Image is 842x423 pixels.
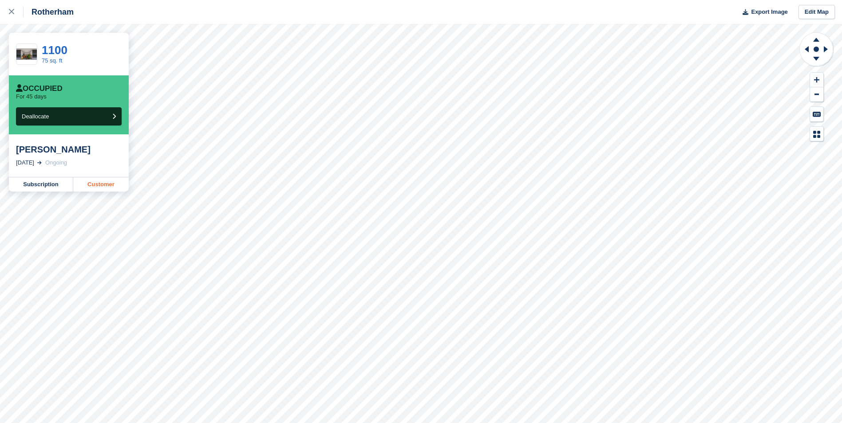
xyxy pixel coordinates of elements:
[810,87,823,102] button: Zoom Out
[42,57,62,64] a: 75 sq. ft
[810,73,823,87] button: Zoom In
[37,161,42,164] img: arrow-right-light-icn-cde0832a797a2874e46488d9cf13f60e5c3a73dbe684e267c42b8395dfbc2abf.svg
[16,158,34,167] div: [DATE]
[16,93,47,100] p: For 45 days
[810,107,823,121] button: Keyboard Shortcuts
[22,113,49,120] span: Deallocate
[810,127,823,141] button: Map Legend
[16,84,63,93] div: Occupied
[751,8,787,16] span: Export Image
[16,144,122,155] div: [PERSON_NAME]
[24,7,74,17] div: Rotherham
[42,43,67,57] a: 1100
[9,177,73,192] a: Subscription
[737,5,788,20] button: Export Image
[16,107,122,125] button: Deallocate
[73,177,129,192] a: Customer
[799,5,835,20] a: Edit Map
[45,158,67,167] div: Ongoing
[16,48,37,60] img: 75%20SQ.FT.jpg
